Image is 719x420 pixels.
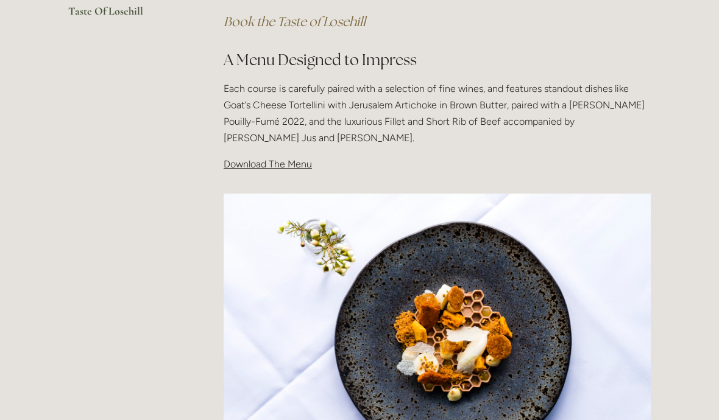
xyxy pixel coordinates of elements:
[224,13,366,30] a: Book the Taste of Losehill
[224,49,651,71] h2: A Menu Designed to Impress
[224,80,651,147] p: Each course is carefully paired with a selection of fine wines, and features standout dishes like...
[68,4,185,26] a: Taste Of Losehill
[224,158,312,170] span: Download The Menu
